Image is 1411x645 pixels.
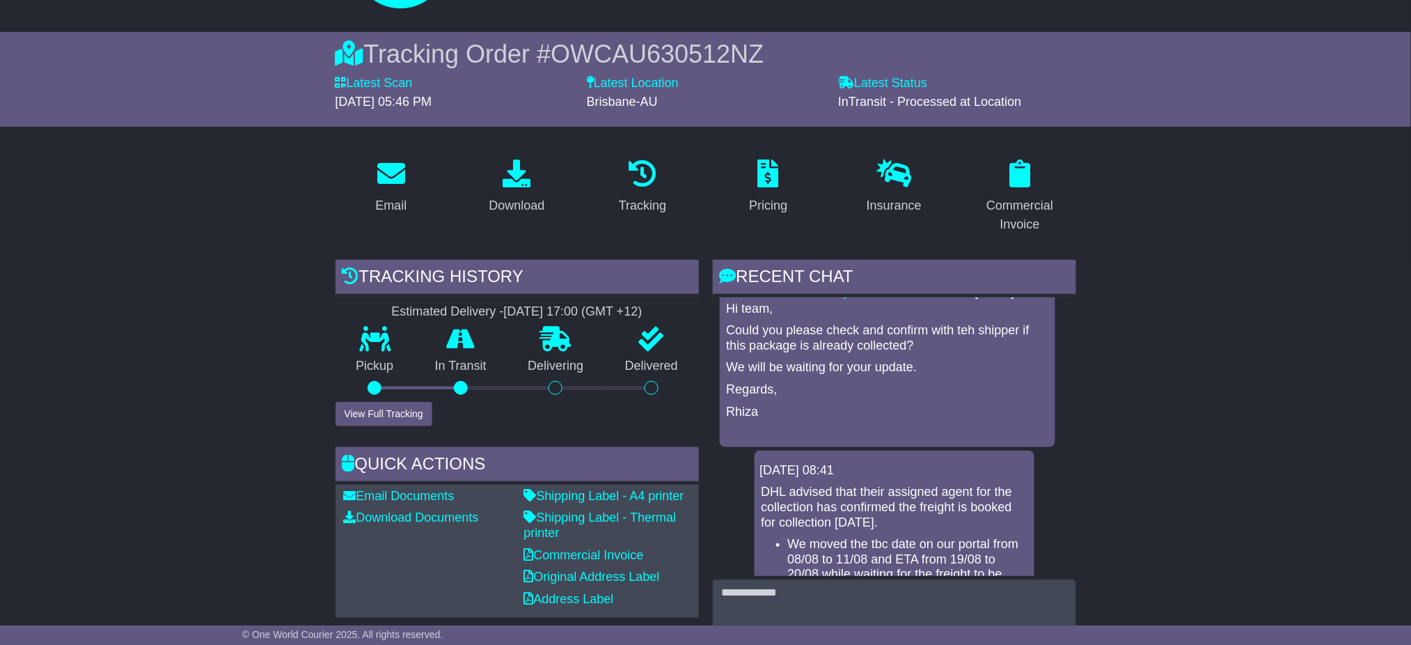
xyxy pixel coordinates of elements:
[242,629,443,640] span: © One World Courier 2025. All rights reserved.
[366,155,416,220] a: Email
[336,304,699,320] div: Estimated Delivery -
[414,359,507,374] p: In Transit
[587,76,679,91] label: Latest Location
[336,260,699,297] div: Tracking history
[760,463,1029,479] div: [DATE] 08:41
[604,359,699,374] p: Delivered
[727,360,1048,375] p: We will be waiting for your update.
[551,40,764,68] span: OWCAU630512NZ
[336,76,413,91] label: Latest Scan
[619,196,666,215] div: Tracking
[344,489,455,503] a: Email Documents
[713,260,1076,297] div: RECENT CHAT
[524,511,677,540] a: Shipping Label - Thermal printer
[762,485,1027,530] p: DHL advised that their assigned agent for the collection has confirmed the freight is booked for ...
[788,537,1029,597] li: We moved the tbc date on our portal from 08/08 to 11/08 and ETA from 19/08 to 20/08 while waiting...
[838,95,1021,109] span: InTransit - Processed at Location
[524,570,660,584] a: Original Address Label
[336,447,699,485] div: Quick Actions
[336,95,432,109] span: [DATE] 05:46 PM
[344,511,479,524] a: Download Documents
[507,359,605,374] p: Delivering
[336,39,1076,69] div: Tracking Order #
[610,155,675,220] a: Tracking
[587,95,658,109] span: Brisbane-AU
[727,405,1048,420] p: Rhiza
[375,196,407,215] div: Email
[858,155,931,220] a: Insurance
[749,196,787,215] div: Pricing
[740,155,796,220] a: Pricing
[867,196,922,215] div: Insurance
[336,402,432,426] button: View Full Tracking
[524,489,684,503] a: Shipping Label - A4 printer
[973,196,1067,234] div: Commercial Invoice
[727,382,1048,398] p: Regards,
[727,302,1048,317] p: Hi team,
[838,76,927,91] label: Latest Status
[524,592,614,606] a: Address Label
[727,323,1048,353] p: Could you please check and confirm with teh shipper if this package is already collected?
[964,155,1076,239] a: Commercial Invoice
[504,304,643,320] div: [DATE] 17:00 (GMT +12)
[480,155,553,220] a: Download
[489,196,544,215] div: Download
[524,548,644,562] a: Commercial Invoice
[336,359,415,374] p: Pickup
